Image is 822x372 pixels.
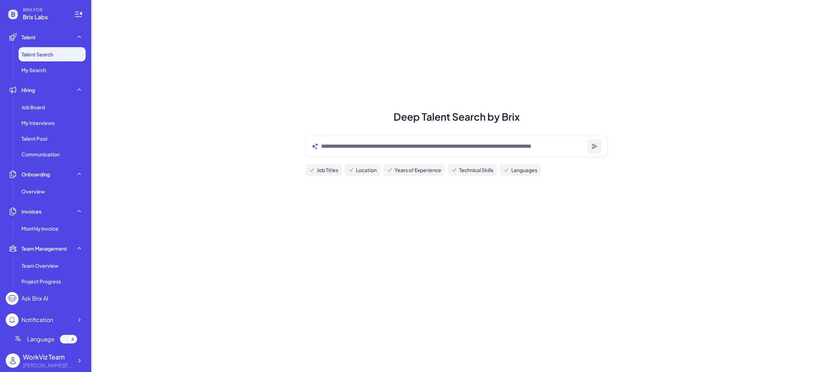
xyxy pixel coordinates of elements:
span: My Search [21,66,46,74]
span: Location [356,166,377,174]
span: Job Titles [317,166,338,174]
span: Invoices [21,208,41,215]
span: Hiring [21,86,35,94]
span: Onboarding [21,171,50,178]
span: Job Board [21,104,45,111]
span: My Interviews [21,119,55,126]
span: Overview [21,188,45,195]
div: WorkViz Team [23,352,73,362]
span: Project Progress [21,278,61,285]
span: Team Overview [21,262,59,269]
span: Communication [21,151,60,158]
span: Talent [21,34,36,41]
span: Language [27,335,55,343]
img: user_logo.png [6,353,20,368]
div: alex@joinbrix.com [23,362,73,369]
span: Team Management [21,245,67,252]
div: Ask Brix AI [21,294,48,303]
span: Talent Pool [21,135,47,142]
span: Brix Labs [23,13,66,21]
span: Years of Experience [395,166,441,174]
span: Talent Search [21,51,53,58]
div: Notification [21,316,53,324]
span: Languages [511,166,537,174]
h1: Deep Talent Search by Brix [297,109,616,124]
span: BRIX FOR [23,7,66,13]
span: Technical Skills [459,166,493,174]
span: Monthly invoice [21,225,59,232]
